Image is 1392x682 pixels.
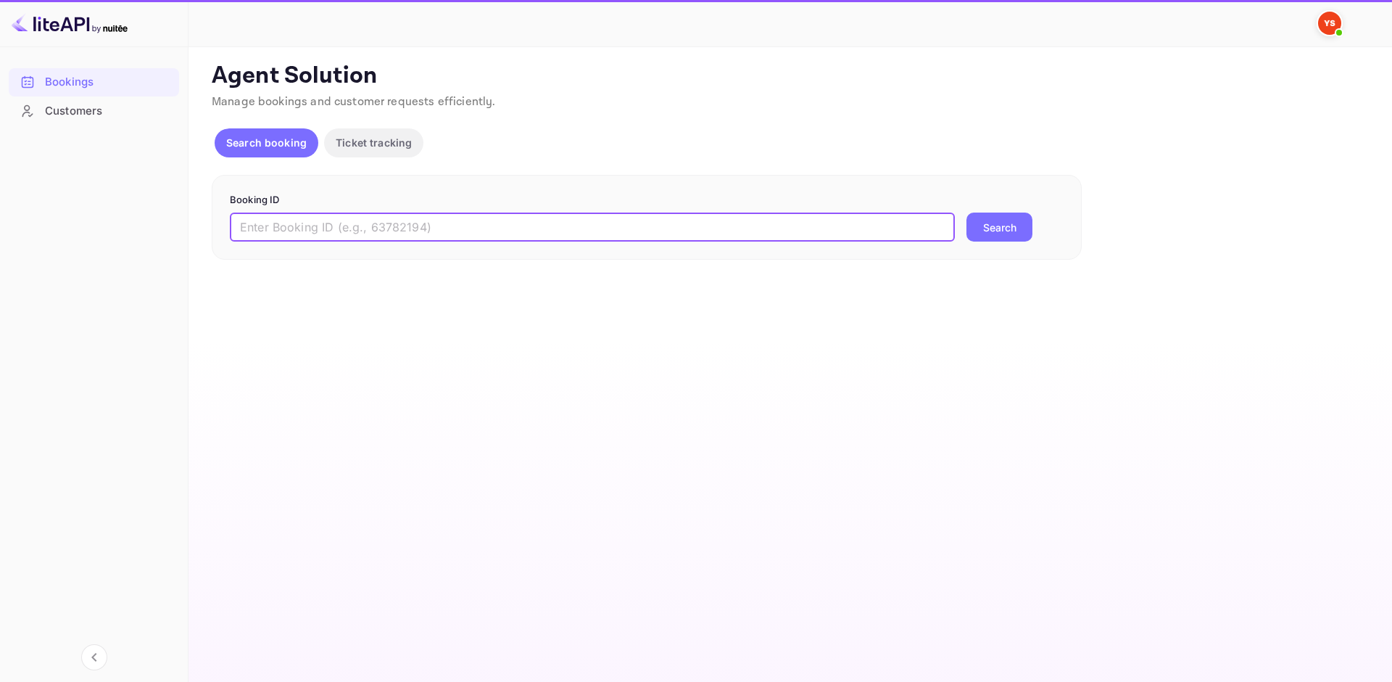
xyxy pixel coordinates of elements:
[9,68,179,96] div: Bookings
[226,135,307,150] p: Search booking
[230,213,955,242] input: Enter Booking ID (e.g., 63782194)
[230,193,1064,208] p: Booking ID
[9,97,179,126] div: Customers
[45,103,172,120] div: Customers
[45,74,172,91] div: Bookings
[9,68,179,95] a: Bookings
[336,135,412,150] p: Ticket tracking
[966,213,1032,242] button: Search
[81,644,107,670] button: Collapse navigation
[212,62,1366,91] p: Agent Solution
[9,97,179,124] a: Customers
[1318,12,1341,35] img: Yandex Support
[212,94,496,110] span: Manage bookings and customer requests efficiently.
[12,12,128,35] img: LiteAPI logo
